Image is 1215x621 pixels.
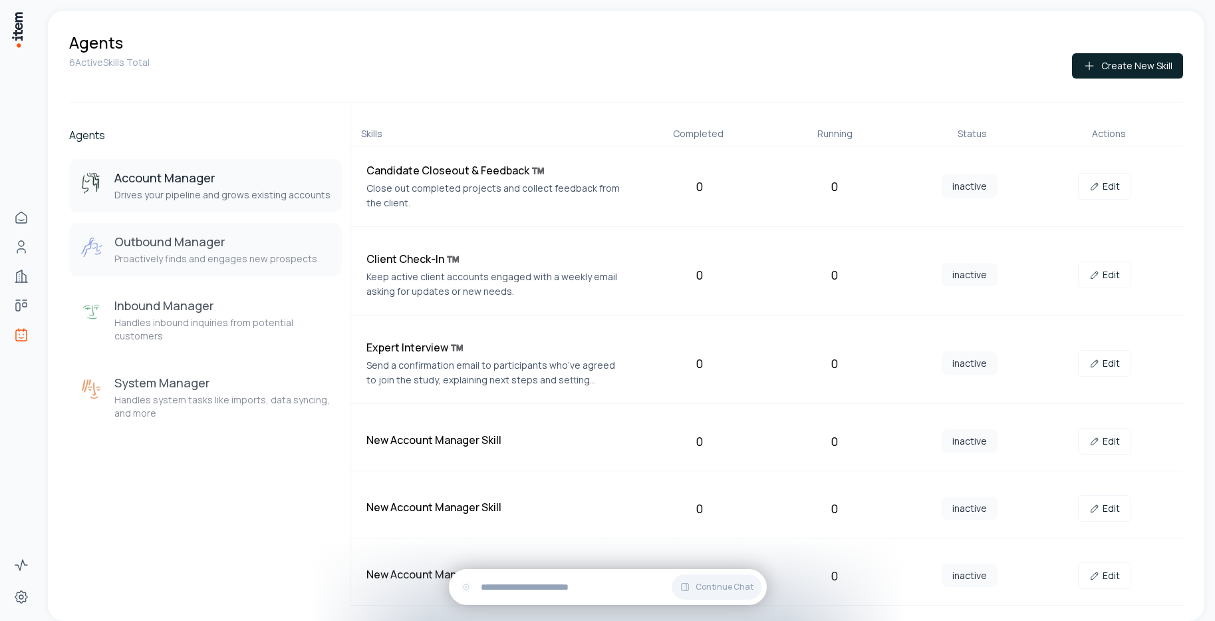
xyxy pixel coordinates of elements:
[696,582,753,592] span: Continue Chat
[637,354,761,373] div: 0
[11,11,24,49] img: Item Brain Logo
[366,432,626,448] h4: New Account Manager Skill
[69,287,342,353] button: Inbound ManagerInbound ManagerHandles inbound inquiries from potential customers
[366,181,626,210] p: Close out completed projects and collect feedback from the client.
[942,564,998,587] span: inactive
[772,177,896,196] div: 0
[942,351,998,375] span: inactive
[69,364,342,431] button: System ManagerSystem ManagerHandles system tasks like imports, data syncing, and more
[80,377,104,401] img: System Manager
[8,584,35,610] a: Settings
[1078,262,1131,288] a: Edit
[8,552,35,578] a: Activity
[69,223,342,276] button: Outbound ManagerOutbound ManagerProactively finds and engages new prospects
[1078,173,1131,200] a: Edit
[942,429,998,453] span: inactive
[1078,562,1131,589] a: Edit
[637,566,761,585] div: 0
[366,270,626,299] p: Keep active client accounts engaged with a weekly email asking for updates or new needs.
[909,127,1035,140] div: Status
[80,300,104,324] img: Inbound Manager
[772,499,896,518] div: 0
[772,566,896,585] div: 0
[8,263,35,290] a: Companies
[637,499,761,518] div: 0
[942,497,998,520] span: inactive
[8,321,35,348] a: Agents
[8,292,35,319] a: Deals
[449,569,767,605] div: Continue Chat
[637,177,761,196] div: 0
[114,393,331,420] p: Handles system tasks like imports, data syncing, and more
[366,499,626,515] h4: New Account Manager Skill
[772,127,898,140] div: Running
[1072,53,1183,79] button: Create New Skill
[80,172,104,196] img: Account Manager
[8,204,35,231] a: Home
[942,174,998,198] span: inactive
[114,316,331,343] p: Handles inbound inquiries from potential customers
[942,263,998,286] span: inactive
[1046,127,1172,140] div: Actions
[69,127,342,143] h2: Agents
[637,432,761,451] div: 0
[80,236,104,260] img: Outbound Manager
[366,566,626,582] h4: New Account Manager Skill
[114,188,331,202] p: Drives your pipeline and grows existing accounts
[114,252,317,266] p: Proactively finds and engages new prospects
[69,32,123,53] h1: Agents
[114,170,331,186] h3: Account Manager
[8,234,35,260] a: People
[1078,350,1131,377] a: Edit
[366,251,626,267] h4: Client Check-In ™️
[637,266,761,284] div: 0
[672,574,761,600] button: Continue Chat
[114,298,331,313] h3: Inbound Manager
[366,339,626,355] h4: Expert Interview ™️
[635,127,761,140] div: Completed
[772,266,896,284] div: 0
[114,234,317,250] h3: Outbound Manager
[366,358,626,387] p: Send a confirmation email to participants who’ve agreed to join the study, explaining next steps ...
[772,354,896,373] div: 0
[69,159,342,212] button: Account ManagerAccount ManagerDrives your pipeline and grows existing accounts
[1078,428,1131,455] a: Edit
[69,56,150,69] p: 6 Active Skills Total
[1078,495,1131,522] a: Edit
[366,162,626,178] h4: Candidate Closeout & Feedback ™️
[114,375,331,391] h3: System Manager
[361,127,624,140] div: Skills
[772,432,896,451] div: 0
